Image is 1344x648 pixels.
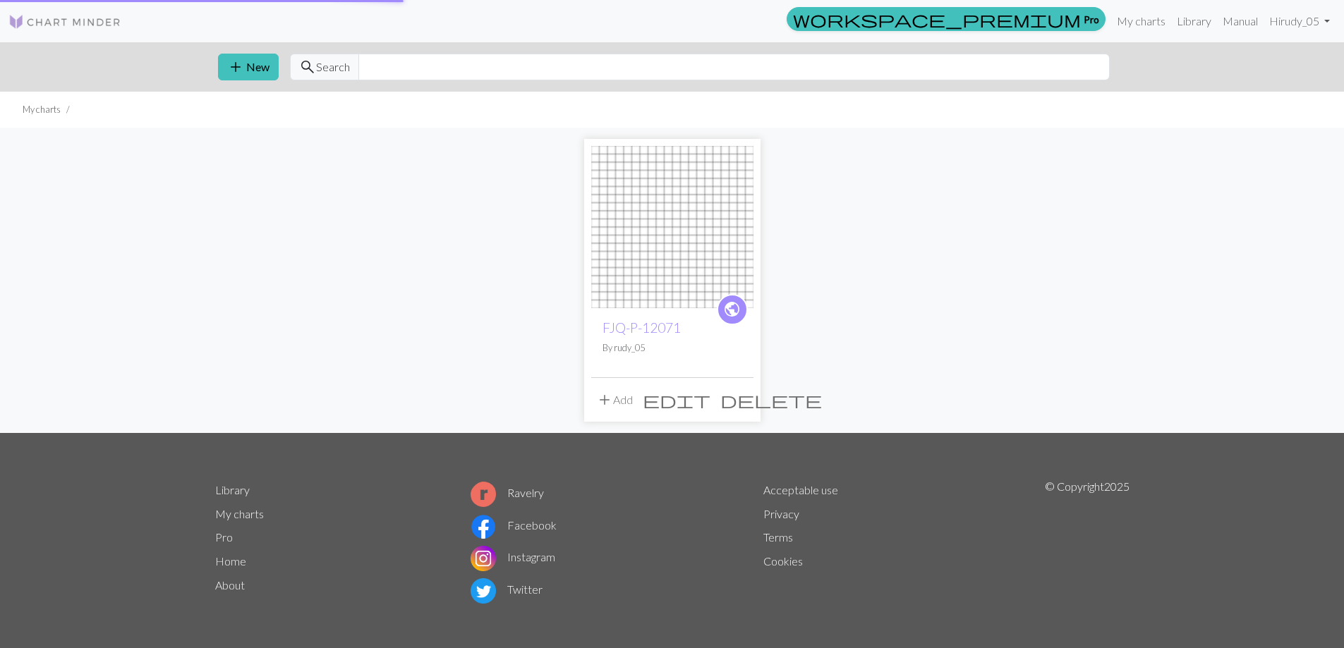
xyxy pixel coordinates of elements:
img: FJQ-P-12071 [591,146,753,308]
button: Delete [715,386,827,413]
span: add [227,57,244,77]
button: New [218,54,279,80]
a: Hirudy_05 [1264,7,1336,35]
a: Instagram [471,550,555,563]
a: FJQ-P-12071 [591,219,753,232]
a: Library [215,483,250,496]
a: Acceptable use [763,483,838,496]
span: add [596,390,613,410]
p: By rudy_05 [603,341,742,355]
a: My charts [1111,7,1171,35]
a: Privacy [763,507,799,520]
p: © Copyright 2025 [1045,478,1130,606]
img: Twitter logo [471,578,496,604]
img: Ravelry logo [471,482,496,507]
span: search [299,57,316,77]
span: Search [316,59,350,75]
a: Pro [787,7,1106,31]
i: public [723,295,741,324]
a: FJQ-P-12071 [603,319,681,336]
a: Manual [1217,7,1264,35]
button: Edit [638,386,715,413]
img: Logo [8,13,121,30]
span: workspace_premium [793,9,1081,29]
img: Instagram logo [471,546,496,571]
a: public [717,294,748,325]
button: Add [591,386,638,413]
a: Home [215,554,246,568]
a: Facebook [471,518,557,532]
span: delete [720,390,822,410]
a: Twitter [471,582,543,596]
a: About [215,578,245,592]
span: public [723,298,741,320]
a: Cookies [763,554,803,568]
img: Facebook logo [471,514,496,539]
a: Pro [215,530,233,544]
a: My charts [215,507,264,520]
a: Library [1171,7,1217,35]
i: Edit [643,391,710,408]
span: edit [643,390,710,410]
li: My charts [23,103,61,116]
a: Ravelry [471,486,544,499]
a: Terms [763,530,793,544]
